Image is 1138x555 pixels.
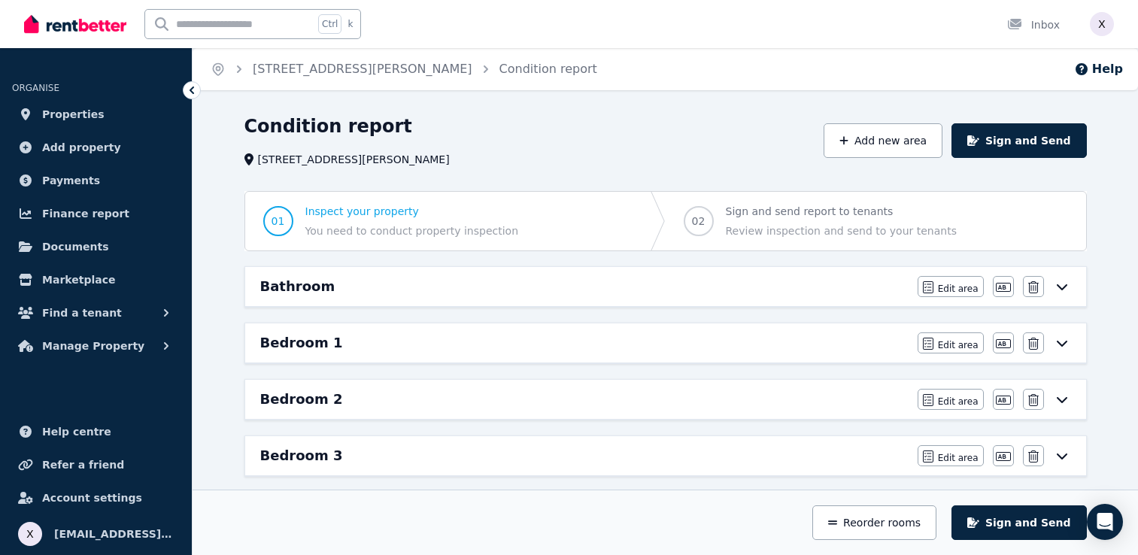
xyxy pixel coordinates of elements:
[12,265,180,295] a: Marketplace
[12,165,180,196] a: Payments
[1007,17,1060,32] div: Inbox
[938,396,979,408] span: Edit area
[951,505,1086,540] button: Sign and Send
[12,450,180,480] a: Refer a friend
[12,132,180,162] a: Add property
[692,214,706,229] span: 02
[42,456,124,474] span: Refer a friend
[918,332,984,353] button: Edit area
[260,332,343,353] h6: Bedroom 1
[499,62,597,76] a: Condition report
[12,83,59,93] span: ORGANISE
[193,48,615,90] nav: Breadcrumb
[42,205,129,223] span: Finance report
[12,199,180,229] a: Finance report
[918,445,984,466] button: Edit area
[918,389,984,410] button: Edit area
[42,238,109,256] span: Documents
[42,271,115,289] span: Marketplace
[42,489,142,507] span: Account settings
[305,223,519,238] span: You need to conduct property inspection
[1090,12,1114,36] img: xutracey@hotmail.com
[305,204,519,219] span: Inspect your property
[951,123,1086,158] button: Sign and Send
[42,138,121,156] span: Add property
[42,105,105,123] span: Properties
[42,337,144,355] span: Manage Property
[12,331,180,361] button: Manage Property
[42,304,122,322] span: Find a tenant
[318,14,341,34] span: Ctrl
[1074,60,1123,78] button: Help
[272,214,285,229] span: 01
[12,232,180,262] a: Documents
[347,18,353,30] span: k
[938,339,979,351] span: Edit area
[726,204,957,219] span: Sign and send report to tenants
[260,389,343,410] h6: Bedroom 2
[244,191,1087,251] nav: Progress
[260,276,335,297] h6: Bathroom
[1087,504,1123,540] div: Open Intercom Messenger
[938,452,979,464] span: Edit area
[253,62,472,76] a: [STREET_ADDRESS][PERSON_NAME]
[18,522,42,546] img: xutracey@hotmail.com
[24,13,126,35] img: RentBetter
[12,99,180,129] a: Properties
[244,114,412,138] h1: Condition report
[918,276,984,297] button: Edit area
[726,223,957,238] span: Review inspection and send to your tenants
[824,123,942,158] button: Add new area
[258,152,450,167] span: [STREET_ADDRESS][PERSON_NAME]
[42,423,111,441] span: Help centre
[54,525,174,543] span: [EMAIL_ADDRESS][DOMAIN_NAME]
[812,505,936,540] button: Reorder rooms
[12,483,180,513] a: Account settings
[12,298,180,328] button: Find a tenant
[260,445,343,466] h6: Bedroom 3
[12,417,180,447] a: Help centre
[938,283,979,295] span: Edit area
[42,171,100,190] span: Payments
